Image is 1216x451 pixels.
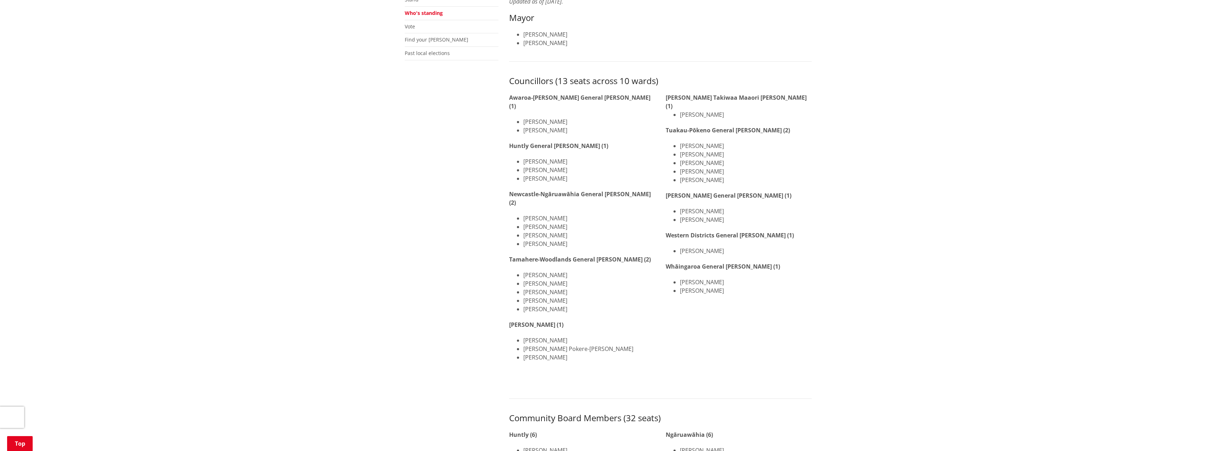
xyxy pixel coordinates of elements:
[1183,421,1209,447] iframe: Messenger Launcher
[523,353,655,362] li: [PERSON_NAME]
[523,222,655,231] li: [PERSON_NAME]
[523,271,655,279] li: [PERSON_NAME]
[509,190,651,207] strong: Newcastle-Ngāruawāhia General [PERSON_NAME] (2)
[666,126,790,134] strong: Tuakau-Pōkeno General [PERSON_NAME] (2)
[680,167,812,176] li: [PERSON_NAME]
[523,166,655,174] li: [PERSON_NAME]
[680,278,812,286] li: [PERSON_NAME]
[680,110,812,119] li: [PERSON_NAME]
[509,13,812,23] h3: Mayor
[523,288,655,296] li: [PERSON_NAME]
[680,215,812,224] li: [PERSON_NAME]
[523,157,655,166] li: [PERSON_NAME]
[666,431,713,439] strong: Ngāruawāhia (6)
[523,174,655,183] li: [PERSON_NAME]
[523,30,812,39] li: [PERSON_NAME]
[680,150,812,159] li: [PERSON_NAME]
[523,279,655,288] li: [PERSON_NAME]
[680,176,812,184] li: [PERSON_NAME]
[509,413,812,423] h3: Community Board Members (32 seats)
[509,255,651,263] strong: Tamahere-Woodlands General [PERSON_NAME] (2)
[523,117,655,126] li: [PERSON_NAME]
[666,231,794,239] strong: Western Districts General [PERSON_NAME] (1)
[523,336,655,345] li: [PERSON_NAME]
[7,436,33,451] a: Top
[680,142,812,150] li: [PERSON_NAME]
[509,76,812,86] h3: Councillors (13 seats across 10 wards)
[405,23,415,30] a: Vote
[523,240,655,248] li: [PERSON_NAME]
[680,286,812,295] li: [PERSON_NAME]
[666,94,807,110] strong: [PERSON_NAME] Takiwaa Maaori [PERSON_NAME] (1)
[666,192,791,199] strong: [PERSON_NAME] General [PERSON_NAME] (1)
[523,39,812,47] li: [PERSON_NAME]
[523,231,655,240] li: [PERSON_NAME]
[509,142,608,150] strong: Huntly General [PERSON_NAME] (1)
[509,94,650,110] strong: Awaroa-[PERSON_NAME] General [PERSON_NAME] (1)
[405,36,468,43] a: Find your [PERSON_NAME]
[523,296,655,305] li: [PERSON_NAME]
[680,247,812,255] li: [PERSON_NAME]
[509,431,537,439] strong: Huntly (6)
[680,207,812,215] li: [PERSON_NAME]
[666,263,780,270] strong: Whāingaroa General [PERSON_NAME] (1)
[523,345,655,353] li: [PERSON_NAME] Pokere-[PERSON_NAME]
[523,305,655,313] li: [PERSON_NAME]
[523,126,655,134] li: [PERSON_NAME]
[680,159,812,167] li: [PERSON_NAME]
[405,10,443,16] a: Who's standing
[405,50,450,56] a: Past local elections
[523,214,655,222] li: [PERSON_NAME]
[509,321,563,329] strong: [PERSON_NAME] (1)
